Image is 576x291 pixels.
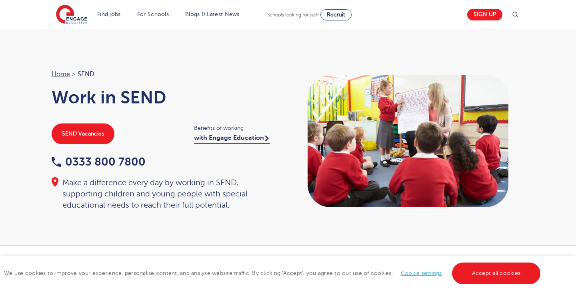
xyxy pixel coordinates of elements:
[78,69,94,79] span: SEND
[56,5,87,25] img: Engage Education
[97,11,121,17] a: Find jobs
[185,11,240,17] a: Blogs & Latest News
[137,11,169,17] a: For Schools
[452,263,541,284] a: Accept all cookies
[467,9,502,20] a: Sign up
[194,134,270,144] a: with Engage Education
[267,12,319,18] span: Schools looking for staff
[52,69,280,79] nav: breadcrumb
[52,71,70,78] a: Home
[327,12,345,18] span: Recruit
[194,123,280,133] span: Benefits of working
[52,87,280,107] h1: Work in SEND
[52,156,146,168] a: 0333 800 7800
[52,123,114,144] a: SEND Vacancies
[320,9,352,20] a: Recruit
[52,177,280,211] div: Make a difference every day by working in SEND, supporting children and young people with special...
[72,71,76,78] span: >
[401,270,442,276] a: Cookie settings
[4,270,542,276] span: We use cookies to improve your experience, personalise content, and analyse website traffic. By c...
